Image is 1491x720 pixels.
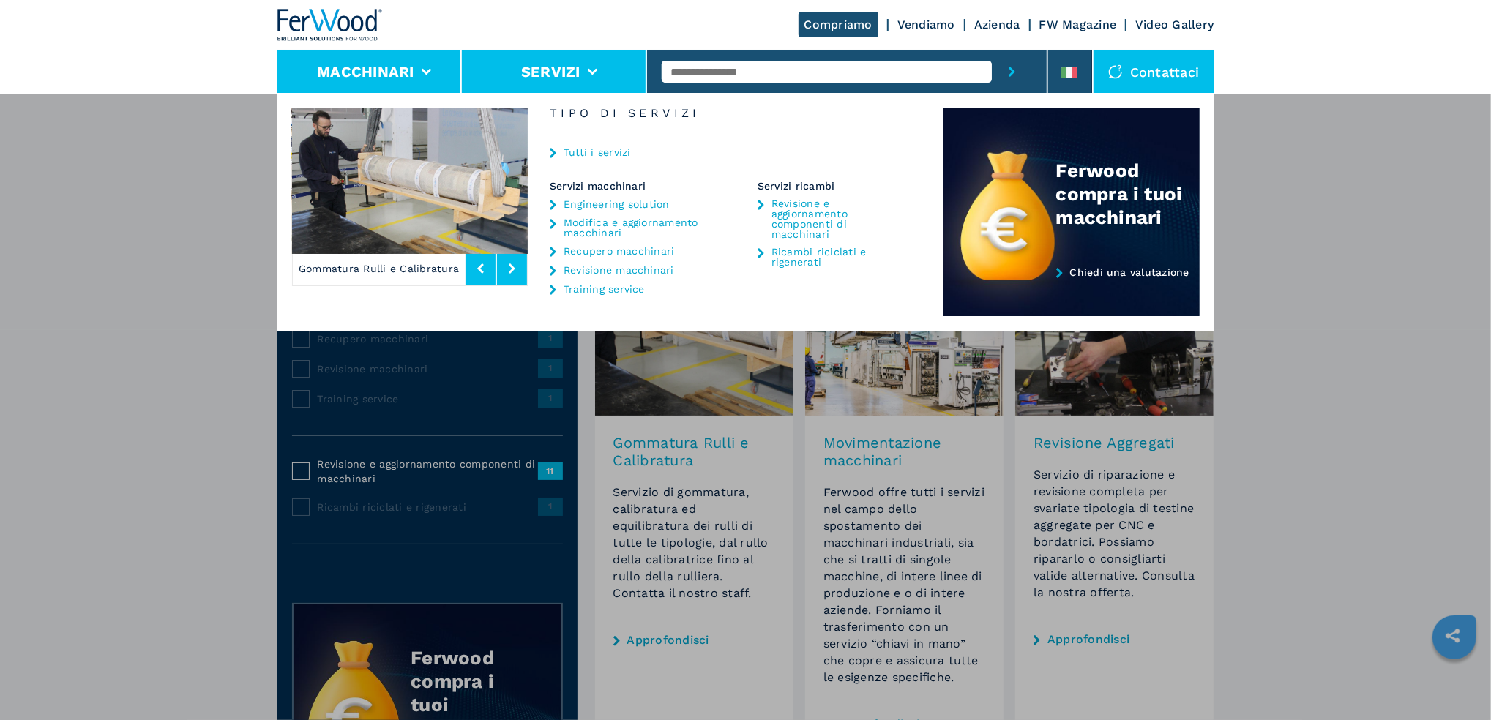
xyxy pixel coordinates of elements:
a: Engineering solution [564,199,670,209]
button: Servizi [521,63,580,80]
img: image [528,108,763,254]
div: Contattaci [1094,50,1214,94]
button: submit-button [992,50,1032,94]
div: Servizi macchinari [550,180,736,192]
a: Ricambi riciclati e rigenerati [771,247,908,267]
h6: Tipo di Servizi [528,108,943,127]
div: Servizi ricambi [758,180,943,192]
a: Revisione macchinari [564,265,674,275]
a: FW Magazine [1039,18,1117,31]
a: Modifica e aggiornamento macchinari [564,217,700,238]
a: Training service [564,284,645,294]
button: Macchinari [317,63,414,80]
a: Video Gallery [1135,18,1214,31]
p: Gommatura Rulli e Calibratura [293,252,466,285]
a: Compriamo [799,12,878,37]
a: Revisione e aggiornamento componenti di macchinari [771,198,908,239]
div: Ferwood compra i tuoi macchinari [1056,159,1200,229]
img: image [292,108,528,254]
img: Ferwood [277,9,383,41]
img: Contattaci [1108,64,1123,79]
a: Azienda [974,18,1020,31]
a: Recupero macchinari [564,246,675,256]
a: Chiedi una valutazione [943,266,1200,317]
a: Vendiamo [897,18,955,31]
a: Tutti i servizi [564,147,631,157]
